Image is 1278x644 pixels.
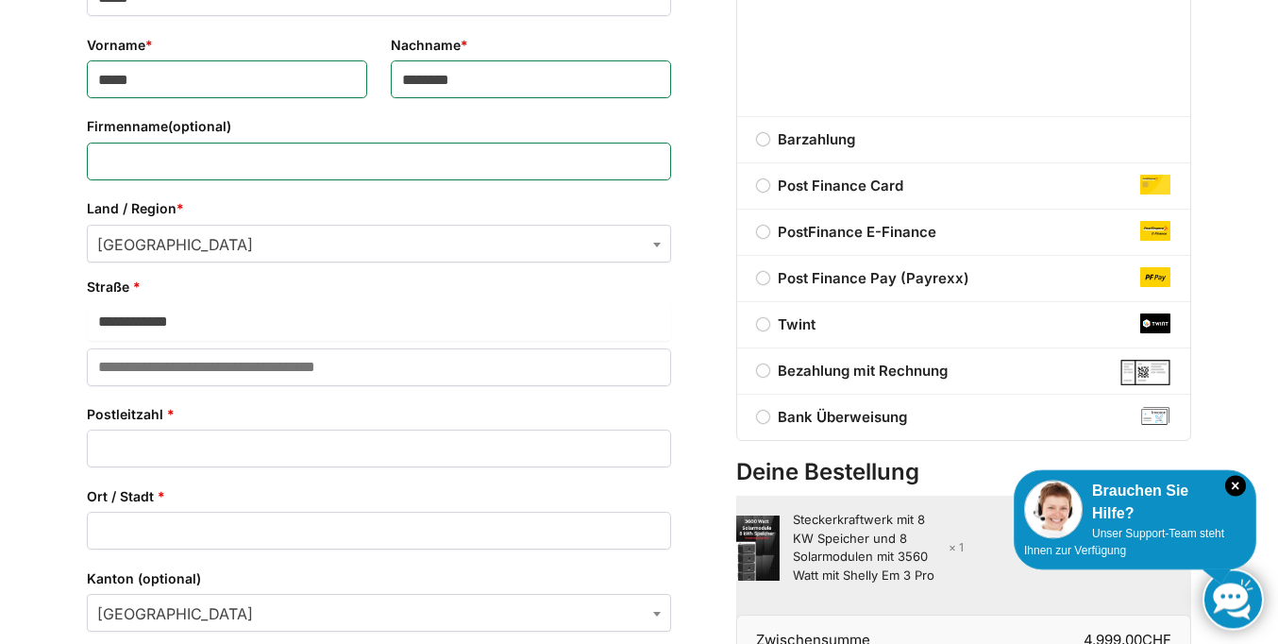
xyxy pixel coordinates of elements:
label: Land / Region [87,198,671,219]
label: Nachname [391,35,671,56]
label: Kanton [87,568,671,589]
label: Postleitzahl [87,404,671,425]
h3: Deine Bestellung [736,456,1191,489]
label: Post Finance Card [737,175,1190,197]
label: Bank Überweisung [737,406,1190,429]
span: (optional) [168,118,231,134]
span: Bern [88,595,670,633]
span: Unser Support-Team steht Ihnen zur Verfügung [1024,527,1224,557]
span: Kanton [87,594,671,632]
label: Bezahlung mit Rechnung [737,360,1190,382]
label: Vorname [87,35,367,56]
label: PostFinance E-Finance [737,221,1190,244]
span: Schweiz [88,226,670,263]
div: Brauchen Sie Hilfe? [1024,480,1246,525]
i: Schließen [1225,475,1246,496]
img: post-finance-pay [1140,267,1170,287]
div: Steckerkraftwerk mit 8 KW Speicher und 8 Solarmodulen mit 3560 Watt mit Shelly Em 3 Pro [793,511,964,585]
img: bank-transfer [1140,406,1170,426]
span: Land / Region [87,225,671,263]
img: twint [1140,314,1170,333]
img: post-finance-card [1140,175,1170,195]
label: Straße [87,277,671,297]
span: (optional) [138,570,201,586]
img: Bezahlung mit Rechnung [1120,360,1170,385]
img: Steckerkraftwerk mit 8 KW Speicher und 8 Solarmodulen mit 3560 Watt mit Shelly Em 3 Pro [736,516,780,581]
label: Barzahlung [737,128,1190,151]
label: Post Finance Pay (Payrexx) [737,267,1190,290]
label: Ort / Stadt [87,486,671,507]
img: post-finance-e-finance [1140,221,1170,241]
img: Customer service [1024,480,1083,538]
label: Twint [737,314,1190,336]
strong: × 1 [949,539,964,556]
label: Firmenname [87,116,671,137]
